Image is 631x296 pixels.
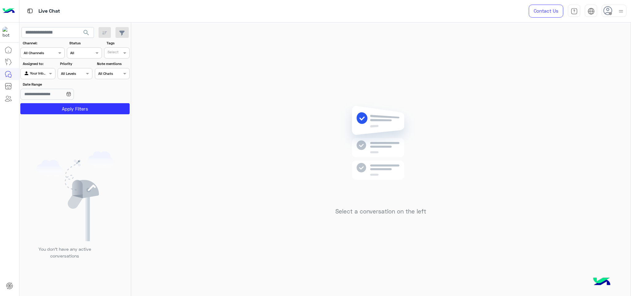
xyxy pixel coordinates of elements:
[529,5,563,18] a: Contact Us
[20,103,130,114] button: Apply Filters
[97,61,129,67] label: Note mentions
[69,40,101,46] label: Status
[83,29,90,36] span: search
[23,82,92,87] label: Date Range
[23,40,64,46] label: Channel:
[568,5,580,18] a: tab
[60,61,92,67] label: Priority
[335,208,426,215] h5: Select a conversation on the left
[571,8,578,15] img: tab
[336,101,425,203] img: no messages
[617,7,625,15] img: profile
[38,7,60,15] p: Live Chat
[34,246,96,259] p: You don’t have any active conversations
[2,5,15,18] img: Logo
[26,7,34,15] img: tab
[2,27,14,38] img: 1403182699927242
[588,8,595,15] img: tab
[107,40,129,46] label: Tags
[23,61,55,67] label: Assigned to:
[107,49,119,56] div: Select
[591,271,613,293] img: hulul-logo.png
[36,151,114,241] img: empty users
[79,27,94,40] button: search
